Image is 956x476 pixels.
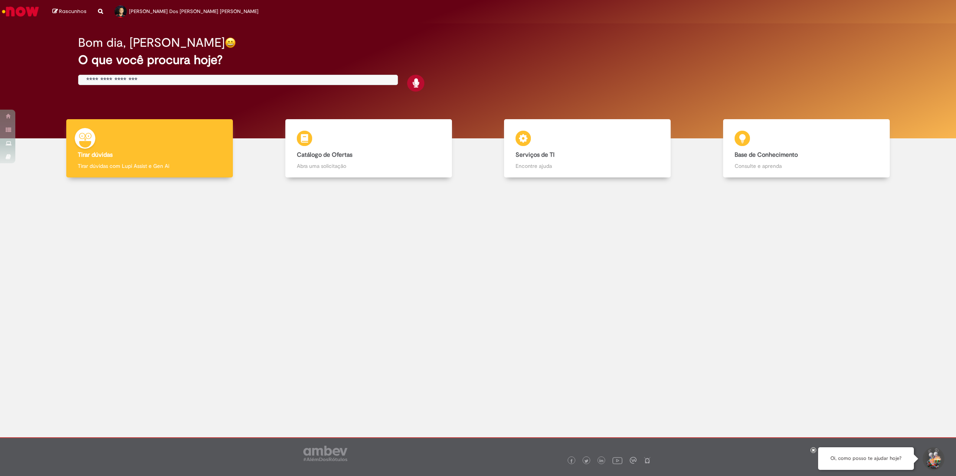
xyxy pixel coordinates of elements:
[922,447,945,470] button: Iniciar Conversa de Suporte
[697,119,916,178] a: Base de Conhecimento Consulte e aprenda
[516,151,555,159] b: Serviços de TI
[1,4,40,19] img: ServiceNow
[52,8,87,15] a: Rascunhos
[78,162,221,170] p: Tirar dúvidas com Lupi Assist e Gen Ai
[303,446,347,461] img: logo_footer_ambev_rotulo_gray.png
[259,119,478,178] a: Catálogo de Ofertas Abra uma solicitação
[129,8,259,15] span: [PERSON_NAME] Dos [PERSON_NAME] [PERSON_NAME]
[297,151,352,159] b: Catálogo de Ofertas
[59,8,87,15] span: Rascunhos
[78,53,877,67] h2: O que você procura hoje?
[644,457,651,464] img: logo_footer_naosei.png
[599,459,603,463] img: logo_footer_linkedin.png
[297,162,440,170] p: Abra uma solicitação
[478,119,697,178] a: Serviços de TI Encontre ajuda
[630,457,637,464] img: logo_footer_workplace.png
[570,459,573,463] img: logo_footer_facebook.png
[584,459,588,463] img: logo_footer_twitter.png
[40,119,259,178] a: Tirar dúvidas Tirar dúvidas com Lupi Assist e Gen Ai
[225,37,236,48] img: happy-face.png
[78,36,225,49] h2: Bom dia, [PERSON_NAME]
[735,162,878,170] p: Consulte e aprenda
[78,151,113,159] b: Tirar dúvidas
[516,162,659,170] p: Encontre ajuda
[818,447,914,470] div: Oi, como posso te ajudar hoje?
[612,455,622,465] img: logo_footer_youtube.png
[735,151,798,159] b: Base de Conhecimento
